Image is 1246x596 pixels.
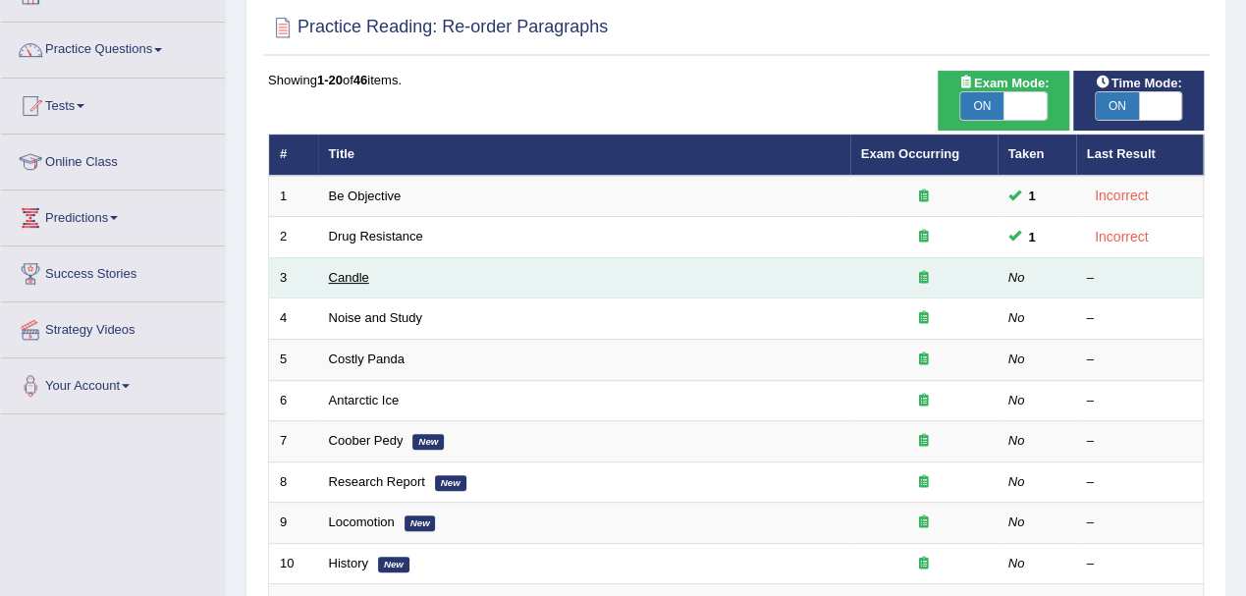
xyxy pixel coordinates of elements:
[269,543,318,584] td: 10
[861,473,987,492] div: Exam occurring question
[1021,186,1044,206] span: You can still take this question
[268,71,1204,89] div: Showing of items.
[1008,515,1025,529] em: No
[1008,393,1025,407] em: No
[329,393,400,407] a: Antarctic Ice
[329,433,404,448] a: Coober Pedy
[378,557,409,572] em: New
[269,461,318,503] td: 8
[861,351,987,369] div: Exam occurring question
[269,380,318,421] td: 6
[269,298,318,340] td: 4
[1076,135,1204,176] th: Last Result
[1087,73,1189,93] span: Time Mode:
[1087,473,1193,492] div: –
[1087,432,1193,451] div: –
[1008,352,1025,366] em: No
[1,302,225,352] a: Strategy Videos
[329,515,395,529] a: Locomotion
[861,432,987,451] div: Exam occurring question
[938,71,1068,131] div: Show exams occurring in exams
[435,475,466,491] em: New
[998,135,1076,176] th: Taken
[405,515,436,531] em: New
[269,135,318,176] th: #
[1087,226,1157,248] div: Incorrect
[1008,433,1025,448] em: No
[1021,227,1044,247] span: You can still take this question
[1087,185,1157,207] div: Incorrect
[1008,270,1025,285] em: No
[1008,474,1025,489] em: No
[861,228,987,246] div: Exam occurring question
[861,392,987,410] div: Exam occurring question
[1,190,225,240] a: Predictions
[861,146,959,161] a: Exam Occurring
[329,189,402,203] a: Be Objective
[329,474,425,489] a: Research Report
[329,310,422,325] a: Noise and Study
[861,269,987,288] div: Exam occurring question
[269,217,318,258] td: 2
[1087,351,1193,369] div: –
[1087,392,1193,410] div: –
[960,92,1003,120] span: ON
[329,352,405,366] a: Costly Panda
[861,188,987,206] div: Exam occurring question
[1008,556,1025,570] em: No
[269,503,318,544] td: 9
[329,556,368,570] a: History
[412,434,444,450] em: New
[268,13,608,42] h2: Practice Reading: Re-order Paragraphs
[861,514,987,532] div: Exam occurring question
[269,257,318,298] td: 3
[1,23,225,72] a: Practice Questions
[1,246,225,296] a: Success Stories
[1087,269,1193,288] div: –
[1,358,225,407] a: Your Account
[353,73,367,87] b: 46
[1087,514,1193,532] div: –
[317,73,343,87] b: 1-20
[269,176,318,217] td: 1
[950,73,1056,93] span: Exam Mode:
[318,135,850,176] th: Title
[861,555,987,573] div: Exam occurring question
[1008,310,1025,325] em: No
[1096,92,1139,120] span: ON
[269,340,318,381] td: 5
[329,229,423,244] a: Drug Resistance
[1087,309,1193,328] div: –
[1,79,225,128] a: Tests
[329,270,369,285] a: Candle
[1,135,225,184] a: Online Class
[861,309,987,328] div: Exam occurring question
[1087,555,1193,573] div: –
[269,421,318,462] td: 7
